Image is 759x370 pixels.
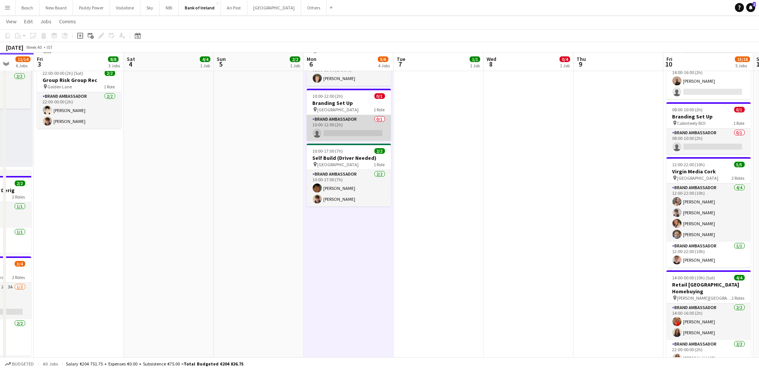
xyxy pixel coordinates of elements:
button: Sky [140,0,160,15]
span: 9 [575,60,586,68]
span: 7 [395,60,405,68]
span: 2 Roles [732,295,745,301]
button: Paddy Power [73,0,110,15]
span: Total Budgeted €204 826.75 [184,361,243,367]
h3: Self Build (Driver Needed) [307,155,391,161]
span: 0/1 [734,107,745,112]
div: 4 Jobs [378,63,390,68]
span: Edit [24,18,33,25]
span: Week 40 [25,44,44,50]
span: 1 Role [374,107,385,112]
app-job-card: 22:00-00:00 (2h) (Sat)2/2Group Risk Group Rec Golden Lane1 RoleBrand Ambassador2/222:00-00:00 (2h... [37,66,121,129]
div: 1 Job [200,63,210,68]
button: Vodafone [110,0,140,15]
span: Mon [307,56,316,62]
div: 1 Job [560,63,570,68]
span: Budgeted [12,361,34,367]
span: 12:00-22:00 (10h) [672,162,705,167]
app-card-role: Brand Ambassador2/214:00-16:00 (2h)[PERSON_NAME][PERSON_NAME] [666,303,751,340]
h3: Branding Set Up [307,100,391,106]
span: 3/4 [15,261,25,267]
div: Salary €204 751.75 + Expenses €0.00 + Subsistence €75.00 = [66,361,243,367]
app-card-role: Brand Ambassador4/412:00-22:00 (10h)[PERSON_NAME][PERSON_NAME][PERSON_NAME][PERSON_NAME] [666,183,751,242]
span: Cabinteely BOI [677,120,706,126]
button: Budgeted [4,360,35,368]
span: 1 Role [734,120,745,126]
span: 2/2 [105,70,115,76]
span: 1 Role [104,84,115,89]
div: 1 Job [290,63,300,68]
span: 10:00-12:00 (2h) [313,93,343,99]
span: 1 Role [374,162,385,167]
span: 1/1 [470,56,480,62]
span: [GEOGRAPHIC_DATA] [677,175,719,181]
span: Wed [487,56,496,62]
span: View [6,18,17,25]
span: All jobs [41,361,59,367]
button: Bosch [15,0,40,15]
span: 2/2 [374,148,385,154]
div: 6 Jobs [16,63,30,68]
app-card-role: Brand Ambassador2/222:00-00:00 (2h)[PERSON_NAME][PERSON_NAME] [37,92,121,129]
span: 5 [216,60,226,68]
div: 1 Job [470,63,480,68]
app-card-role: Brand Ambassador0/108:00-10:00 (2h) [666,129,751,154]
span: Jobs [40,18,52,25]
span: 2/2 [290,56,300,62]
div: [DATE] [6,44,23,51]
div: IST [47,44,53,50]
span: [PERSON_NAME][GEOGRAPHIC_DATA] [677,295,732,301]
button: Others [301,0,327,15]
span: 3 [36,60,43,68]
span: 4/4 [734,275,745,281]
app-card-role: Brand Ambassador1/108:30-10:00 (1h30m)[PERSON_NAME] [307,60,391,86]
span: Comms [59,18,76,25]
app-job-card: 12:00-22:00 (10h)5/5Virgin Media Cork [GEOGRAPHIC_DATA]2 RolesBrand Ambassador4/412:00-22:00 (10h... [666,157,751,267]
h3: Branding Set Up [666,113,751,120]
app-job-card: 10:00-17:00 (7h)2/2Self Build (Driver Needed) [GEOGRAPHIC_DATA]1 RoleBrand Ambassador2/210:00-17:... [307,144,391,206]
a: Jobs [37,17,55,26]
div: 5 Jobs [735,63,750,68]
a: View [3,17,20,26]
span: 15/18 [735,56,750,62]
span: [GEOGRAPHIC_DATA] [318,107,359,112]
span: 10:00-17:00 (7h) [313,148,343,154]
span: 6 [306,60,316,68]
h3: Retail [GEOGRAPHIC_DATA] Homebuying [666,281,751,295]
button: [GEOGRAPHIC_DATA] [247,0,301,15]
span: 2 Roles [732,175,745,181]
span: 14:00-00:00 (10h) (Sat) [672,275,715,281]
span: 2 [753,2,756,7]
span: Fri [37,56,43,62]
span: 4 [126,60,135,68]
app-card-role: Brand Ambassador1A1/214:00-16:00 (2h)[PERSON_NAME] [666,63,751,99]
span: Tue [397,56,405,62]
span: Sun [217,56,226,62]
h3: Group Risk Group Rec [37,77,121,83]
span: 8 [485,60,496,68]
span: [GEOGRAPHIC_DATA] [318,162,359,167]
span: 2 Roles [12,194,25,200]
a: Comms [56,17,79,26]
button: New Board [40,0,73,15]
span: 5/6 [378,56,388,62]
button: An Post [221,0,247,15]
h3: Virgin Media Cork [666,168,751,175]
app-card-role: Brand Ambassador0/110:00-12:00 (2h) [307,115,391,141]
span: 10 [665,60,672,68]
span: 2 Roles [12,274,25,280]
app-job-card: 10:00-12:00 (2h)0/1Branding Set Up [GEOGRAPHIC_DATA]1 RoleBrand Ambassador0/110:00-12:00 (2h) [307,89,391,141]
a: 2 [746,3,755,12]
a: Edit [21,17,36,26]
app-card-role: Brand Ambassador2/210:00-17:00 (7h)[PERSON_NAME][PERSON_NAME] [307,170,391,206]
span: Thu [576,56,586,62]
button: Bank of Ireland [179,0,221,15]
span: 11/14 [15,56,30,62]
span: 8/8 [108,56,119,62]
button: NBI [160,0,179,15]
app-job-card: 08:00-10:00 (2h)0/1Branding Set Up Cabinteely BOI1 RoleBrand Ambassador0/108:00-10:00 (2h) [666,102,751,154]
span: 0/1 [374,93,385,99]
